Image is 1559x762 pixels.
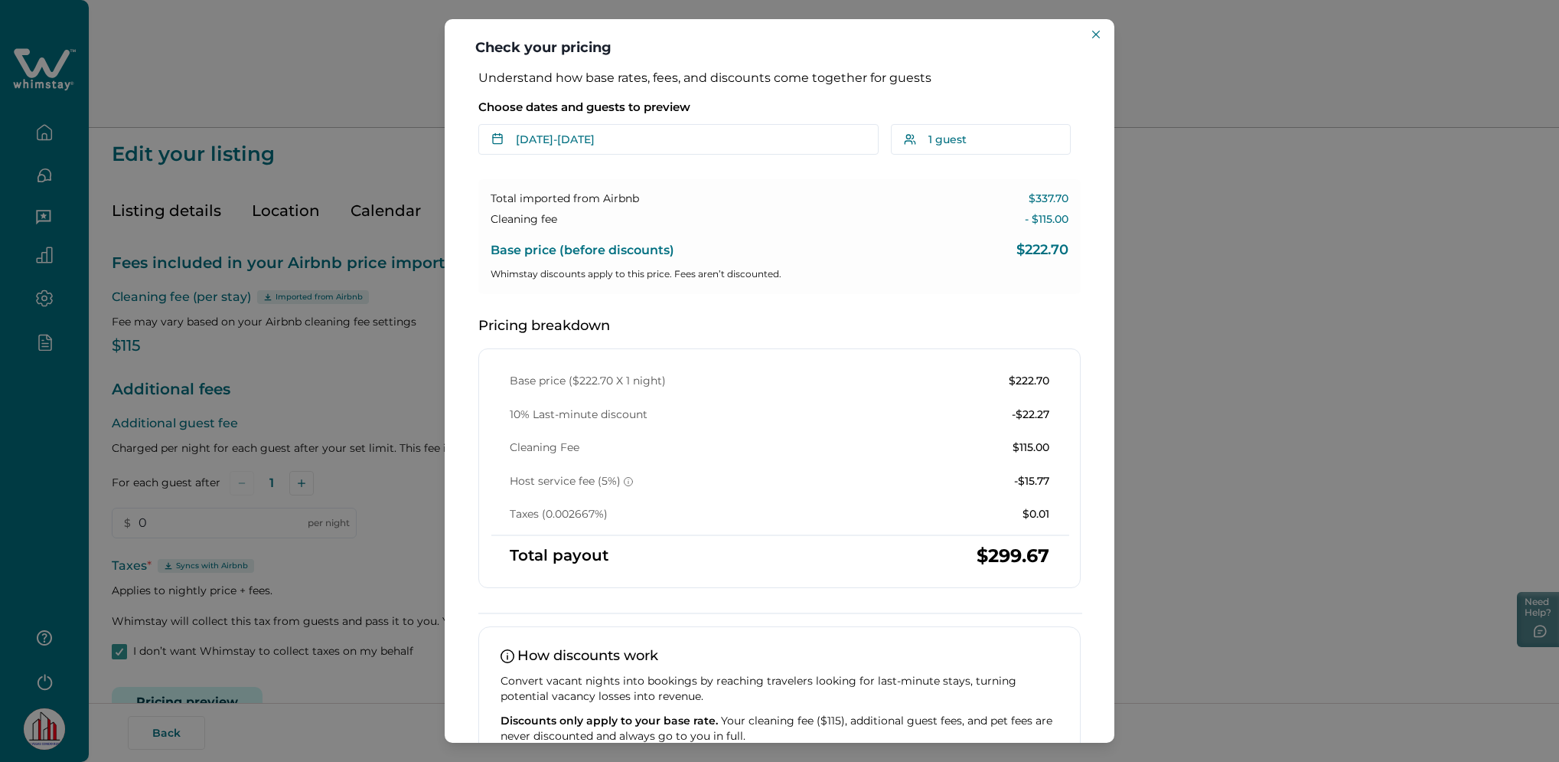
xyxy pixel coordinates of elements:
p: Cleaning Fee [510,440,579,456]
p: Cleaning fee [491,212,557,227]
p: Total imported from Airbnb [491,191,639,207]
p: -$22.27 [1012,407,1049,423]
p: How discounts work [501,649,1058,664]
button: 1 guest [891,124,1071,155]
p: Base price ($222.70 X 1 night) [510,374,666,389]
span: Discounts only apply to your base rate. [501,714,718,728]
p: $115.00 [1013,440,1049,456]
p: $222.70 [1009,374,1049,389]
p: $222.70 [1016,243,1068,258]
p: Base price (before discounts) [491,243,674,258]
p: $0.01 [1022,507,1049,522]
p: $337.70 [1029,191,1068,207]
button: [DATE]-[DATE] [478,124,879,155]
p: Total payout [510,548,608,564]
p: - $115.00 [1025,212,1068,227]
p: Whimstay discounts apply to this price. Fees aren’t discounted. [491,267,1068,282]
p: Convert vacant nights into bookings by reaching travelers looking for last-minute stays, turning ... [501,673,1058,704]
header: Check your pricing [445,19,1114,70]
p: -$15.77 [1014,474,1049,489]
p: Pricing breakdown [478,319,1081,334]
p: Your cleaning fee ($115), additional guest fees, and pet fees are never discounted and always go ... [501,713,1058,744]
p: $299.67 [977,548,1049,564]
p: Understand how base rates, fees, and discounts come together for guests [478,70,1081,86]
p: Taxes (0.002667%) [510,507,608,522]
p: 10% Last-minute discount [510,407,647,423]
button: Close [1087,25,1105,44]
button: 1 guest [891,124,1081,155]
p: Choose dates and guests to preview [478,100,1081,115]
p: Host service fee (5%) [510,474,633,489]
